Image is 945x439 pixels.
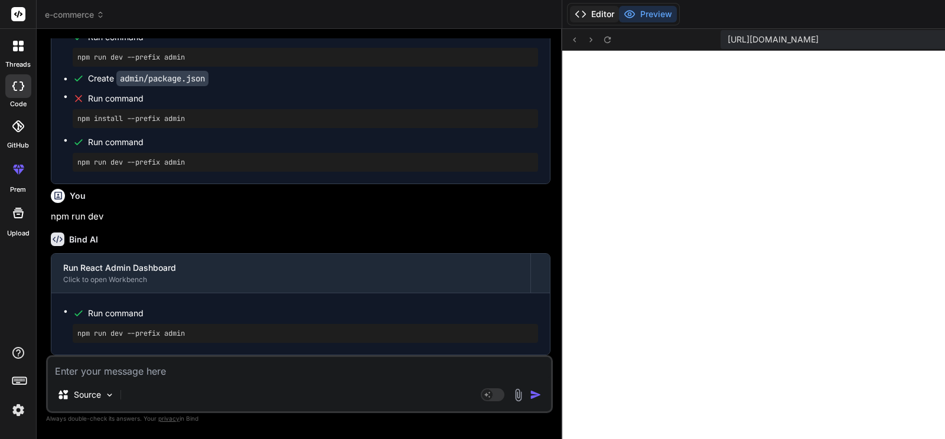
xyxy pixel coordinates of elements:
button: Editor [570,6,619,22]
div: Run React Admin Dashboard [63,262,519,274]
span: Run command [88,136,538,148]
pre: npm run dev --prefix admin [77,329,533,338]
p: Source [74,389,101,401]
span: Run command [88,307,538,319]
img: icon [530,389,542,401]
p: Always double-check its answers. Your in Bind [46,413,553,424]
span: e-commerce [45,9,105,21]
pre: npm run dev --prefix admin [77,158,533,167]
div: Click to open Workbench [63,275,519,284]
h6: You [70,190,86,202]
span: privacy [158,415,180,422]
button: Run React Admin DashboardClick to open Workbench [51,254,530,293]
label: prem [10,185,26,195]
p: npm run dev [51,210,550,224]
img: attachment [511,388,525,402]
label: code [10,99,27,109]
span: [URL][DOMAIN_NAME] [728,34,819,45]
div: Create [88,73,208,84]
button: Preview [619,6,677,22]
img: Pick Models [105,390,115,400]
pre: npm run dev --prefix admin [77,53,533,62]
code: admin/package.json [116,71,208,86]
span: Run command [88,93,538,104]
h6: Bind AI [69,234,98,245]
pre: npm install --prefix admin [77,114,533,123]
img: settings [8,400,28,420]
label: GitHub [7,140,29,150]
label: threads [5,60,31,70]
label: Upload [7,228,30,238]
